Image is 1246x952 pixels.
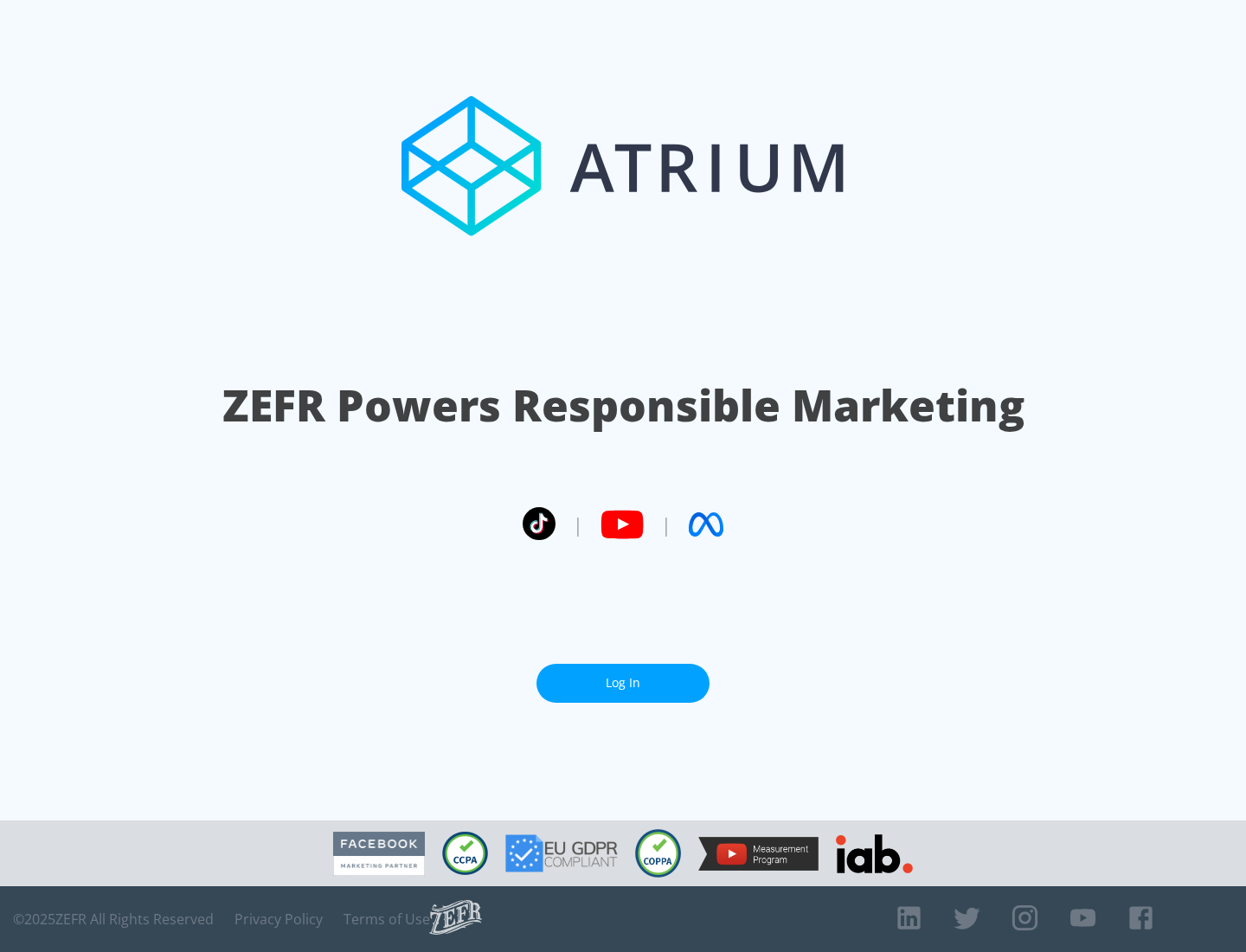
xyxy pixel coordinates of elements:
a: Terms of Use [344,910,430,928]
span: | [661,511,671,537]
h1: ZEFR Powers Responsible Marketing [222,376,1024,435]
img: YouTube Measurement Program [698,837,819,871]
img: GDPR Compliant [505,834,618,872]
img: COPPA Compliant [635,829,681,878]
a: Privacy Policy [234,910,323,928]
img: IAB [836,834,913,873]
img: CCPA Compliant [442,832,488,875]
a: Log In [536,664,710,703]
span: | [573,511,583,537]
span: © 2025 ZEFR All Rights Reserved [13,910,214,928]
img: Facebook Marketing Partner [333,832,425,876]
